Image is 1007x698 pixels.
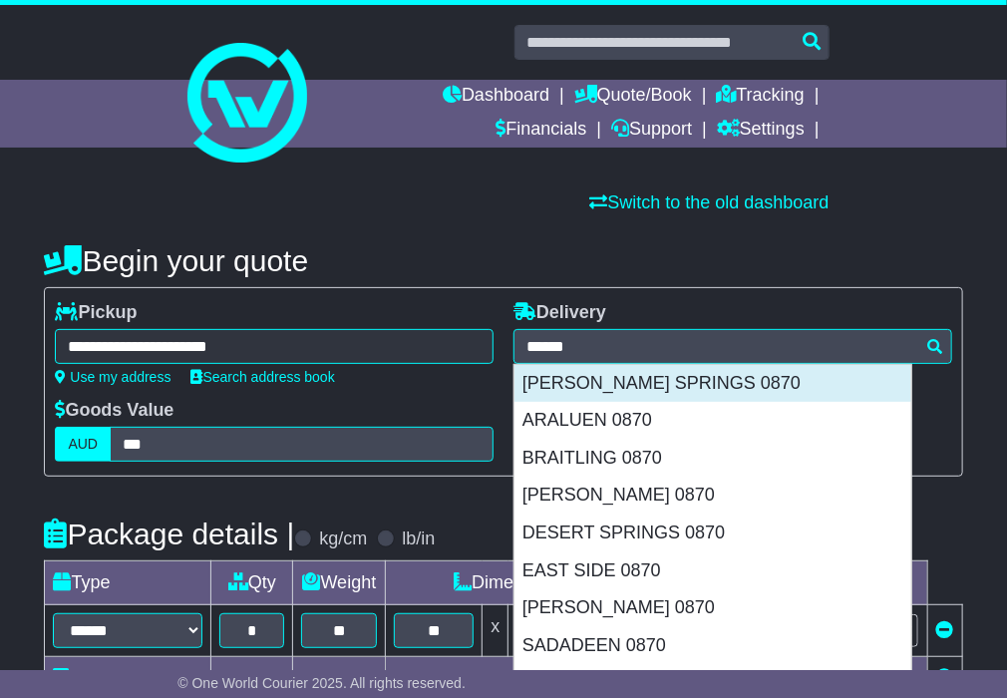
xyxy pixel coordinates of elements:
[717,114,805,148] a: Settings
[301,668,321,688] span: 10
[514,440,911,478] div: BRAITLING 0870
[55,302,137,324] label: Pickup
[513,302,606,324] label: Delivery
[319,528,367,550] label: kg/cm
[386,561,728,605] td: Dimensions (L x W x H)
[514,552,911,590] div: EAST SIDE 0870
[45,561,211,605] td: Type
[514,515,911,552] div: DESERT SPRINGS 0870
[55,427,111,462] label: AUD
[483,605,508,657] td: x
[443,80,549,114] a: Dashboard
[936,620,954,640] a: Remove this item
[611,114,692,148] a: Support
[402,528,435,550] label: lb/in
[590,192,830,212] a: Switch to the old dashboard
[55,400,173,422] label: Goods Value
[44,518,294,550] h4: Package details |
[293,561,386,605] td: Weight
[190,369,334,385] a: Search address book
[211,561,293,605] td: Qty
[514,477,911,515] div: [PERSON_NAME] 0870
[44,244,962,277] h4: Begin your quote
[514,365,911,403] div: [PERSON_NAME] SPRINGS 0870
[496,114,586,148] a: Financials
[514,627,911,665] div: SADADEEN 0870
[55,369,170,385] a: Use my address
[177,675,466,691] span: © One World Courier 2025. All rights reserved.
[514,402,911,440] div: ARALUEN 0870
[574,80,692,114] a: Quote/Book
[514,589,911,627] div: [PERSON_NAME] 0870
[717,80,805,114] a: Tracking
[936,668,954,688] a: Add new item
